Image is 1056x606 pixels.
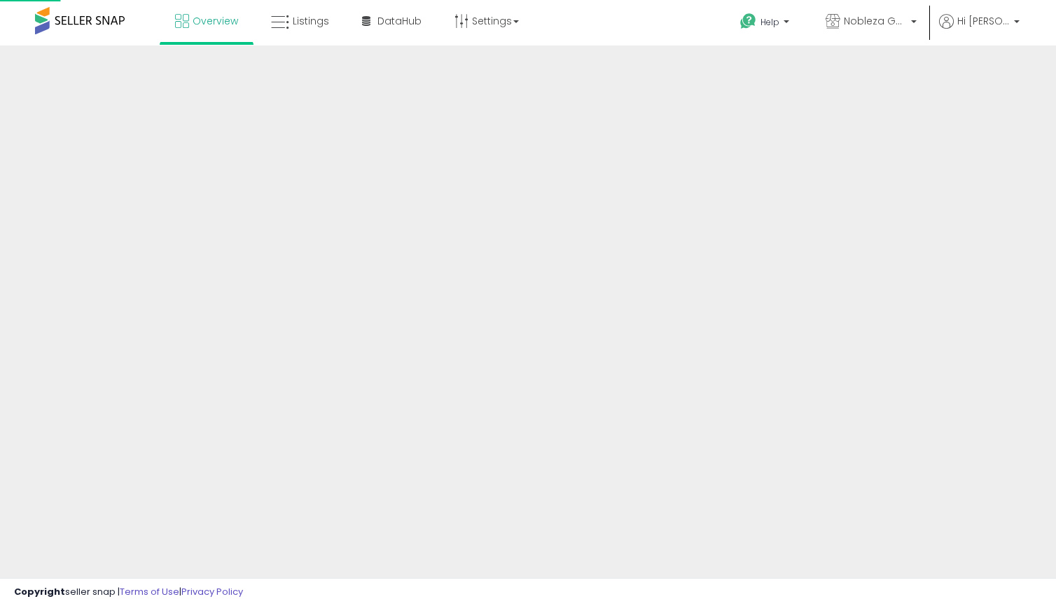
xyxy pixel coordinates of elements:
span: Overview [193,14,238,28]
a: Hi [PERSON_NAME] [939,14,1020,45]
a: Privacy Policy [181,585,243,598]
span: Help [760,16,779,28]
i: Get Help [739,13,757,30]
a: Terms of Use [120,585,179,598]
span: Nobleza Goods [844,14,907,28]
span: Hi [PERSON_NAME] [957,14,1010,28]
a: Help [729,2,803,45]
span: DataHub [377,14,422,28]
span: Listings [293,14,329,28]
div: seller snap | | [14,586,243,599]
strong: Copyright [14,585,65,598]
